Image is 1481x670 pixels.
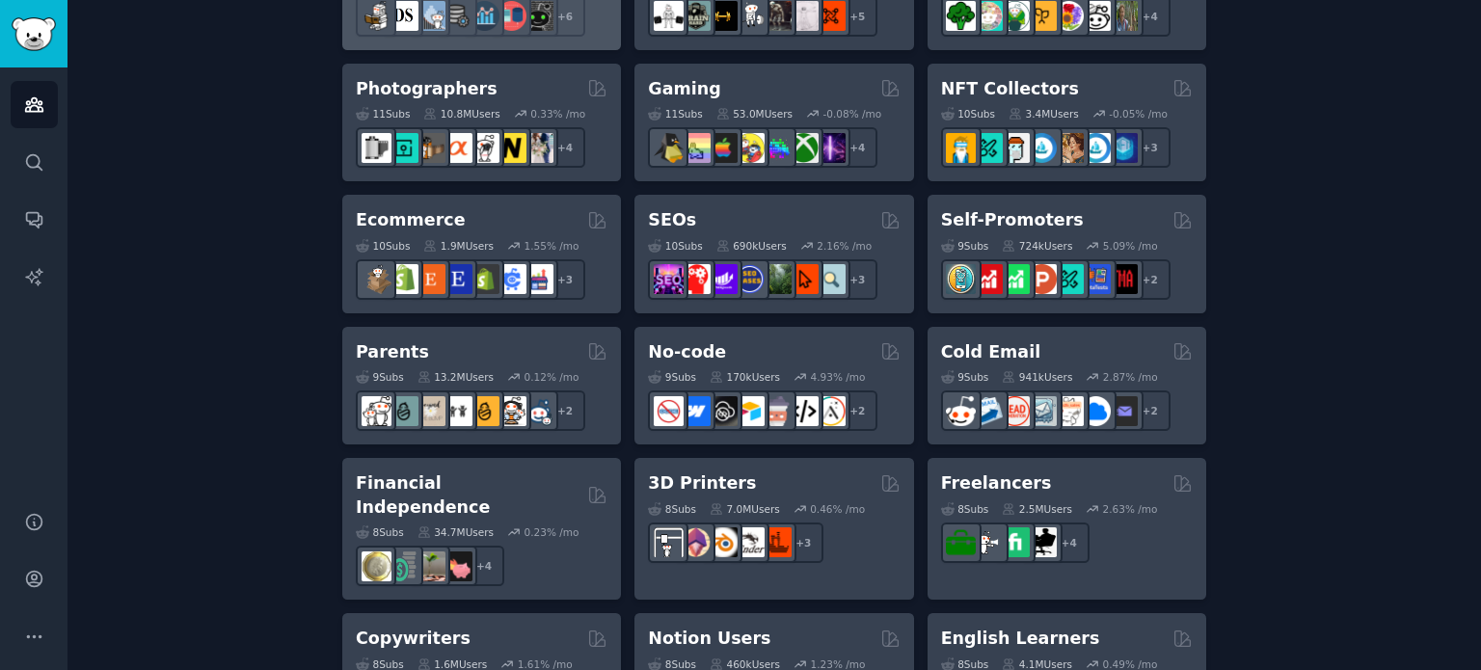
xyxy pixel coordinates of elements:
[443,133,472,163] img: SonyAlpha
[470,264,499,294] img: reviewmyshopify
[681,1,711,31] img: GymMotivation
[497,264,526,294] img: ecommercemarketing
[681,133,711,163] img: CozyGamers
[389,551,418,581] img: FinancialPlanning
[1108,1,1138,31] img: GardenersWorld
[525,239,579,253] div: 1.55 % /mo
[12,17,56,51] img: GummySearch logo
[823,107,882,121] div: -0.08 % /mo
[681,264,711,294] img: TechSEO
[789,1,819,31] img: physicaltherapy
[530,107,585,121] div: 0.33 % /mo
[762,527,792,557] img: FixMyPrint
[525,370,579,384] div: 0.12 % /mo
[423,107,499,121] div: 10.8M Users
[973,133,1003,163] img: NFTMarketplace
[816,133,846,163] img: TwitchStreaming
[654,133,684,163] img: linux_gaming
[811,370,866,384] div: 4.93 % /mo
[356,239,410,253] div: 10 Sub s
[783,523,823,563] div: + 3
[1054,133,1084,163] img: CryptoArt
[648,370,696,384] div: 9 Sub s
[716,107,793,121] div: 53.0M Users
[817,239,872,253] div: 2.16 % /mo
[470,133,499,163] img: canon
[1027,527,1057,557] img: Freelancers
[356,525,404,539] div: 8 Sub s
[708,1,738,31] img: workout
[837,259,877,300] div: + 3
[362,1,391,31] img: MachineLearning
[497,133,526,163] img: Nikon
[389,1,418,31] img: datascience
[416,396,445,426] img: beyondthebump
[524,1,553,31] img: data
[789,133,819,163] img: XboxGamers
[1002,502,1072,516] div: 2.5M Users
[416,551,445,581] img: Fire
[1000,1,1030,31] img: SavageGarden
[389,264,418,294] img: shopify
[524,133,553,163] img: WeddingPhotography
[735,133,765,163] img: GamerPals
[973,264,1003,294] img: youtubepromotion
[789,396,819,426] img: NoCodeMovement
[470,1,499,31] img: analytics
[1103,239,1158,253] div: 5.09 % /mo
[497,396,526,426] img: parentsofmultiples
[1000,264,1030,294] img: selfpromotion
[362,396,391,426] img: daddit
[1000,527,1030,557] img: Fiverr
[941,107,995,121] div: 10 Sub s
[464,546,504,586] div: + 4
[545,127,585,168] div: + 4
[356,340,429,364] h2: Parents
[946,527,976,557] img: forhire
[443,1,472,31] img: dataengineering
[1002,370,1072,384] div: 941k Users
[654,264,684,294] img: SEO_Digital_Marketing
[1108,133,1138,163] img: DigitalItems
[1130,390,1171,431] div: + 2
[837,390,877,431] div: + 2
[941,77,1079,101] h2: NFT Collectors
[1049,523,1090,563] div: + 4
[545,259,585,300] div: + 3
[1109,107,1168,121] div: -0.05 % /mo
[973,396,1003,426] img: Emailmarketing
[941,370,989,384] div: 9 Sub s
[1027,1,1057,31] img: GardeningUK
[1054,264,1084,294] img: alphaandbetausers
[423,239,494,253] div: 1.9M Users
[648,471,756,496] h2: 3D Printers
[716,239,787,253] div: 690k Users
[1103,370,1158,384] div: 2.87 % /mo
[648,107,702,121] div: 11 Sub s
[362,133,391,163] img: analog
[1103,502,1158,516] div: 2.63 % /mo
[356,208,466,232] h2: Ecommerce
[417,525,494,539] div: 34.7M Users
[762,264,792,294] img: Local_SEO
[443,396,472,426] img: toddlers
[1027,264,1057,294] img: ProductHunters
[497,1,526,31] img: datasets
[810,502,865,516] div: 0.46 % /mo
[648,208,696,232] h2: SEOs
[1009,107,1079,121] div: 3.4M Users
[648,239,702,253] div: 10 Sub s
[389,396,418,426] img: SingleParents
[1027,396,1057,426] img: coldemail
[708,133,738,163] img: macgaming
[710,502,780,516] div: 7.0M Users
[946,396,976,426] img: sales
[735,527,765,557] img: ender3
[356,77,498,101] h2: Photographers
[708,396,738,426] img: NoCodeSaaS
[941,502,989,516] div: 8 Sub s
[389,133,418,163] img: streetphotography
[1130,259,1171,300] div: + 2
[525,525,579,539] div: 0.23 % /mo
[443,264,472,294] img: EtsySellers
